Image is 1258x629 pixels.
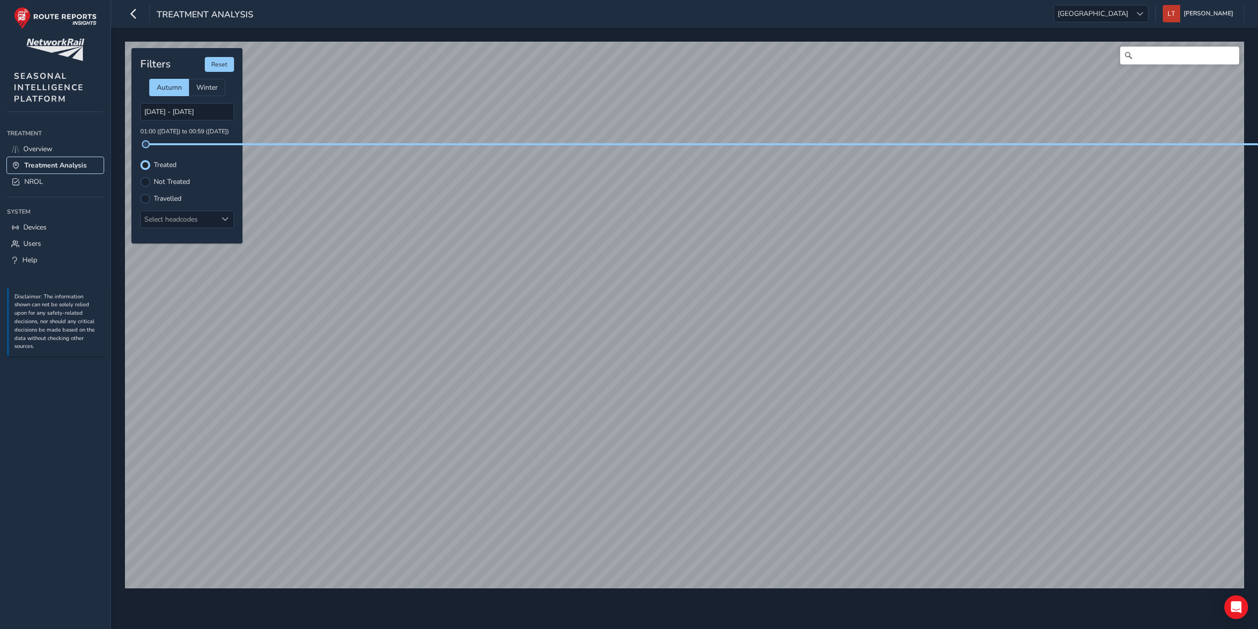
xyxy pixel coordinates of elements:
[1184,5,1233,22] span: [PERSON_NAME]
[23,144,53,154] span: Overview
[24,177,43,186] span: NROL
[7,141,104,157] a: Overview
[14,70,84,105] span: SEASONAL INTELLIGENCE PLATFORM
[7,126,104,141] div: Treatment
[1120,47,1239,64] input: Search
[7,204,104,219] div: System
[141,211,217,228] div: Select headcodes
[24,161,87,170] span: Treatment Analysis
[154,178,190,185] label: Not Treated
[23,223,47,232] span: Devices
[157,83,182,92] span: Autumn
[1224,595,1248,619] div: Open Intercom Messenger
[26,39,84,61] img: customer logo
[22,255,37,265] span: Help
[1054,5,1132,22] span: [GEOGRAPHIC_DATA]
[154,195,181,202] label: Travelled
[1163,5,1180,22] img: diamond-layout
[7,252,104,268] a: Help
[125,42,1244,596] canvas: Map
[140,58,171,70] h4: Filters
[14,293,99,351] p: Disclaimer: The information shown can not be solely relied upon for any safety-related decisions,...
[23,239,41,248] span: Users
[7,173,104,190] a: NROL
[205,57,234,72] button: Reset
[7,219,104,235] a: Devices
[7,235,104,252] a: Users
[1163,5,1237,22] button: [PERSON_NAME]
[196,83,218,92] span: Winter
[7,157,104,173] a: Treatment Analysis
[140,127,234,136] p: 01:00 ([DATE]) to 00:59 ([DATE])
[149,79,189,96] div: Autumn
[154,162,177,169] label: Treated
[14,7,97,29] img: rr logo
[189,79,225,96] div: Winter
[157,8,253,22] span: Treatment Analysis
